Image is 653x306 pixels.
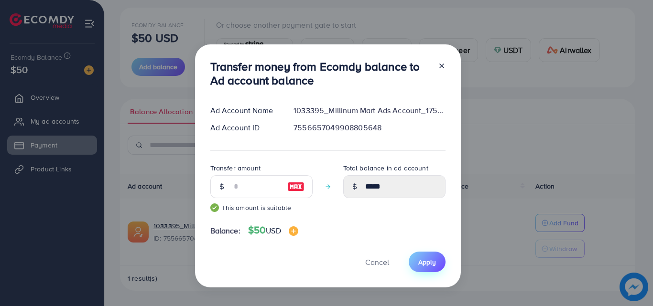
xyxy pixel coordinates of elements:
span: Cancel [365,257,389,267]
label: Transfer amount [210,163,261,173]
img: guide [210,203,219,212]
div: Ad Account Name [203,105,286,116]
div: Ad Account ID [203,122,286,133]
small: This amount is suitable [210,203,313,212]
img: image [287,181,305,192]
div: 7556657049908805648 [286,122,453,133]
img: image [289,226,298,236]
label: Total balance in ad account [343,163,428,173]
h3: Transfer money from Ecomdy balance to Ad account balance [210,60,430,87]
span: Balance: [210,225,240,236]
span: Apply [418,257,436,267]
div: 1033395_Millinum Mart Ads Account_1759421363871 [286,105,453,116]
span: USD [266,225,281,236]
h4: $50 [248,224,298,236]
button: Apply [409,252,446,272]
button: Cancel [353,252,401,272]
